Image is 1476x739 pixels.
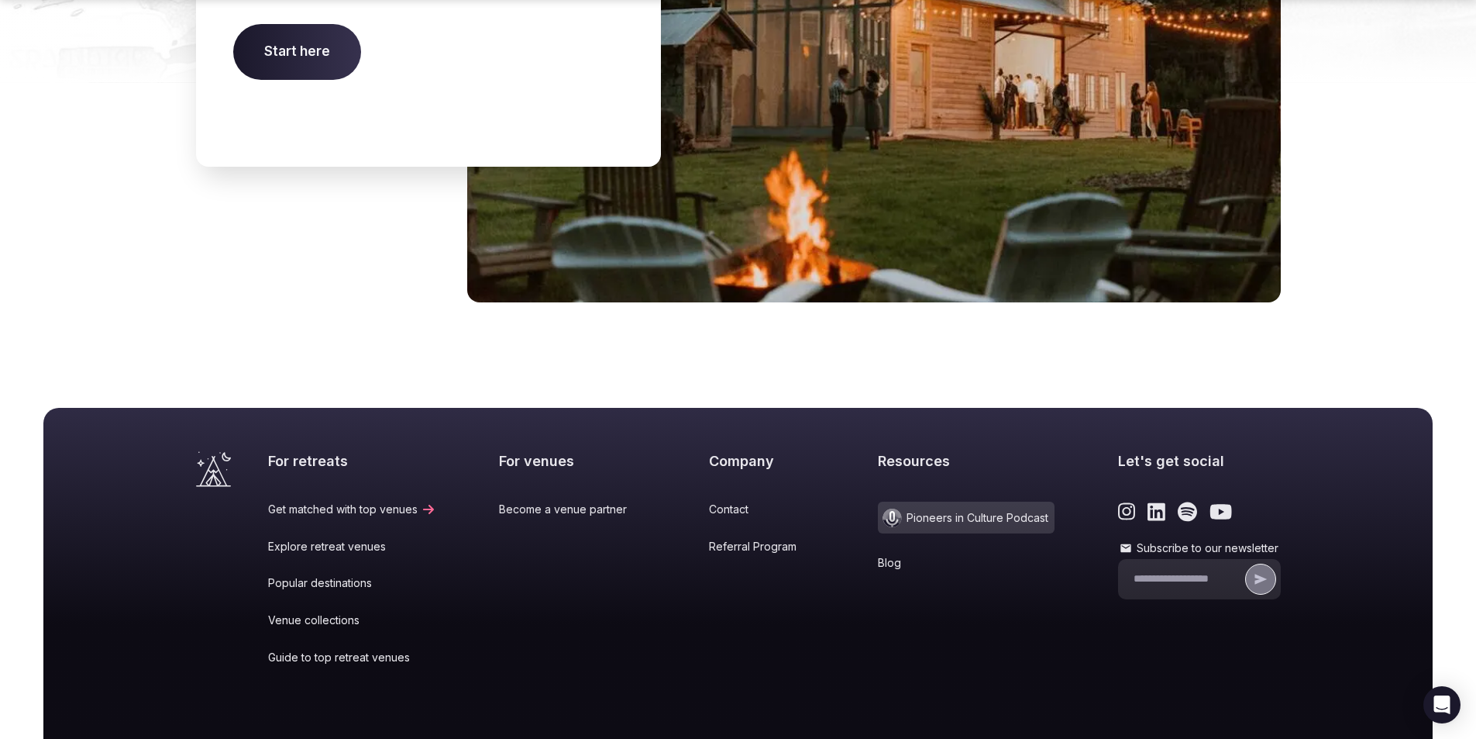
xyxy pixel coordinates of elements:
h2: Company [709,451,815,471]
a: Link to the retreats and venues Instagram page [1118,502,1136,522]
a: Get matched with top venues [268,502,436,517]
h2: Let's get social [1118,451,1281,471]
label: Subscribe to our newsletter [1118,540,1281,556]
h2: Resources [878,451,1055,471]
div: Open Intercom Messenger [1423,686,1461,723]
a: Popular destinations [268,575,436,591]
a: Pioneers in Culture Podcast [878,502,1055,534]
a: Contact [709,502,815,517]
a: Blog [878,555,1055,571]
a: Guide to top retreat venues [268,650,436,665]
a: Venue collections [268,613,436,628]
a: Become a venue partner [499,502,645,517]
h2: For venues [499,451,645,471]
a: Start here [233,43,361,59]
a: Visit the homepage [196,451,231,487]
a: Explore retreat venues [268,539,436,554]
a: Referral Program [709,539,815,554]
span: Start here [233,24,361,80]
a: Link to the retreats and venues Spotify page [1178,502,1197,522]
h2: For retreats [268,451,436,471]
a: Link to the retreats and venues Youtube page [1209,502,1232,522]
a: Link to the retreats and venues LinkedIn page [1147,502,1165,522]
